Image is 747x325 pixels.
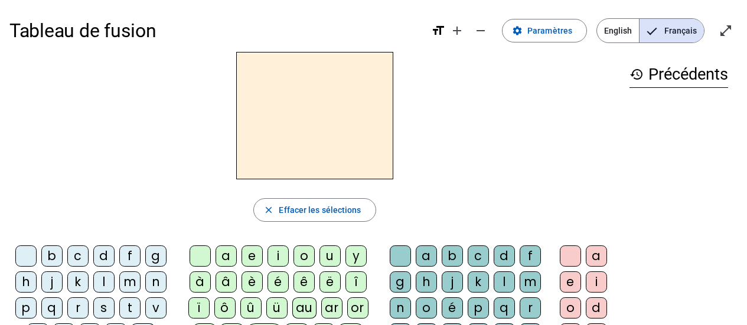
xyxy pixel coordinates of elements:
[469,19,492,42] button: Diminuer la taille de la police
[15,271,37,293] div: h
[345,245,367,267] div: y
[468,271,489,293] div: k
[67,271,89,293] div: k
[442,271,463,293] div: j
[242,271,263,293] div: è
[494,271,515,293] div: l
[190,271,211,293] div: à
[468,297,489,319] div: p
[468,245,489,267] div: c
[41,297,63,319] div: q
[629,61,728,88] h3: Précédents
[188,297,210,319] div: ï
[416,271,437,293] div: h
[119,245,141,267] div: f
[512,25,523,36] mat-icon: settings
[390,297,411,319] div: n
[345,271,367,293] div: î
[268,245,289,267] div: i
[321,297,342,319] div: ar
[714,19,738,42] button: Entrer en plein écran
[719,24,733,38] mat-icon: open_in_full
[586,245,607,267] div: a
[9,12,422,50] h1: Tableau de fusion
[431,24,445,38] mat-icon: format_size
[145,245,167,267] div: g
[145,271,167,293] div: n
[445,19,469,42] button: Augmenter la taille de la police
[268,271,289,293] div: é
[41,245,63,267] div: b
[93,271,115,293] div: l
[494,297,515,319] div: q
[292,297,317,319] div: au
[560,271,581,293] div: e
[119,271,141,293] div: m
[263,205,274,215] mat-icon: close
[279,203,361,217] span: Effacer les sélections
[93,245,115,267] div: d
[240,297,262,319] div: û
[293,271,315,293] div: ê
[597,19,639,42] span: English
[442,245,463,267] div: b
[319,271,341,293] div: ë
[266,297,288,319] div: ü
[586,271,607,293] div: i
[416,245,437,267] div: a
[67,245,89,267] div: c
[67,297,89,319] div: r
[41,271,63,293] div: j
[527,24,572,38] span: Paramètres
[502,19,587,42] button: Paramètres
[450,24,464,38] mat-icon: add
[347,297,368,319] div: or
[145,297,167,319] div: v
[253,198,376,222] button: Effacer les sélections
[442,297,463,319] div: é
[629,67,644,81] mat-icon: history
[520,297,541,319] div: r
[214,297,236,319] div: ô
[15,297,37,319] div: p
[216,271,237,293] div: â
[520,271,541,293] div: m
[390,271,411,293] div: g
[319,245,341,267] div: u
[560,297,581,319] div: o
[416,297,437,319] div: o
[596,18,704,43] mat-button-toggle-group: Language selection
[474,24,488,38] mat-icon: remove
[494,245,515,267] div: d
[293,245,315,267] div: o
[242,245,263,267] div: e
[640,19,704,42] span: Français
[119,297,141,319] div: t
[216,245,237,267] div: a
[586,297,607,319] div: d
[520,245,541,267] div: f
[93,297,115,319] div: s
